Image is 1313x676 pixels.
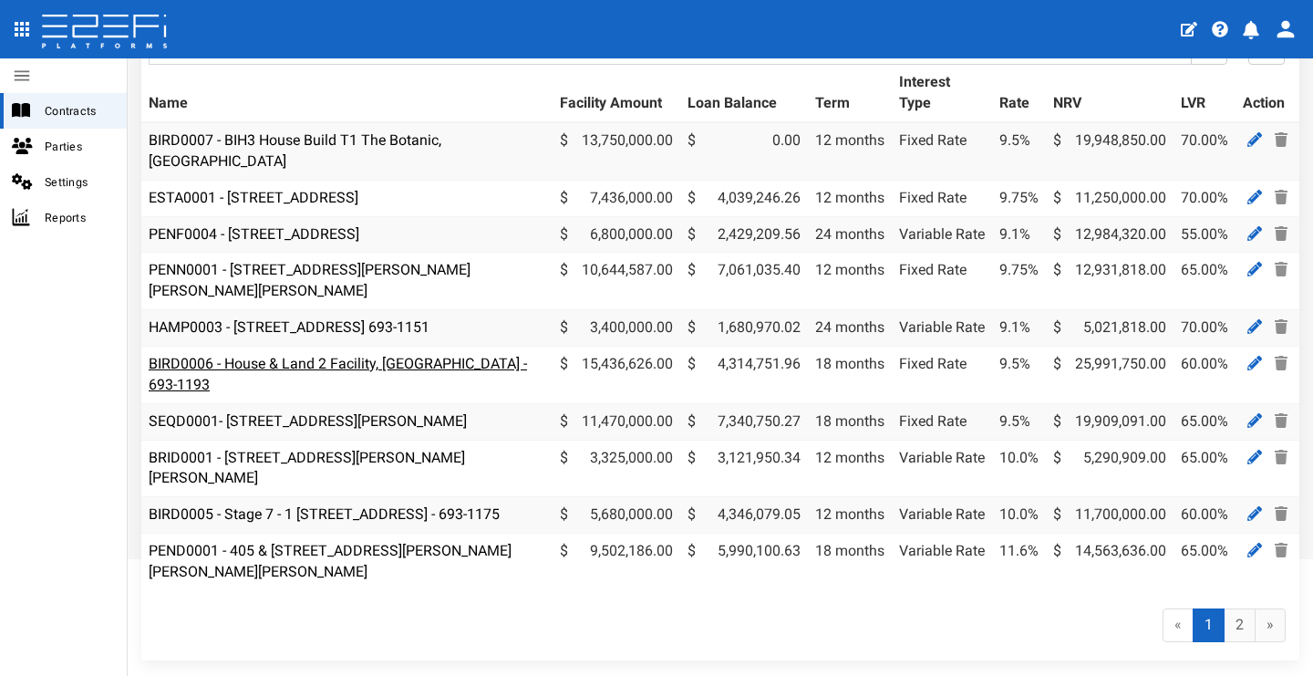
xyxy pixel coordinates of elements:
[808,440,892,497] td: 12 months
[1163,608,1194,642] span: «
[892,180,992,216] td: Fixed Rate
[892,216,992,253] td: Variable Rate
[992,310,1046,347] td: 9.1%
[149,412,467,430] a: SEQD0001- [STREET_ADDRESS][PERSON_NAME]
[992,65,1046,122] th: Rate
[992,403,1046,440] td: 9.5%
[992,122,1046,180] td: 9.5%
[1046,122,1173,180] td: 19,948,850.00
[1173,346,1235,403] td: 60.00%
[808,497,892,534] td: 12 months
[680,346,808,403] td: 4,314,751.96
[808,253,892,310] td: 12 months
[1255,608,1286,642] a: »
[1270,223,1292,245] a: Delete Contract
[1270,539,1292,562] a: Delete Contract
[1235,65,1299,122] th: Action
[808,346,892,403] td: 18 months
[680,310,808,347] td: 1,680,970.02
[1270,446,1292,469] a: Delete Contract
[1270,503,1292,525] a: Delete Contract
[1270,186,1292,209] a: Delete Contract
[892,403,992,440] td: Fixed Rate
[680,534,808,590] td: 5,990,100.63
[149,131,441,170] a: BIRD0007 - BIH3 House Build T1 The Botanic, [GEOGRAPHIC_DATA]
[892,534,992,590] td: Variable Rate
[680,216,808,253] td: 2,429,209.56
[141,65,553,122] th: Name
[1173,497,1235,534] td: 60.00%
[808,216,892,253] td: 24 months
[149,355,527,393] a: BIRD0006 - House & Land 2 Facility, [GEOGRAPHIC_DATA] - 693-1193
[680,253,808,310] td: 7,061,035.40
[553,310,680,347] td: 3,400,000.00
[553,403,680,440] td: 11,470,000.00
[808,65,892,122] th: Term
[892,310,992,347] td: Variable Rate
[1046,253,1173,310] td: 12,931,818.00
[1046,346,1173,403] td: 25,991,750.00
[992,216,1046,253] td: 9.1%
[1193,608,1225,642] span: 1
[1270,410,1292,432] a: Delete Contract
[992,497,1046,534] td: 10.0%
[149,261,470,299] a: PENN0001 - [STREET_ADDRESS][PERSON_NAME][PERSON_NAME][PERSON_NAME]
[808,534,892,590] td: 18 months
[45,136,112,157] span: Parties
[1173,403,1235,440] td: 65.00%
[1046,403,1173,440] td: 19,909,091.00
[1173,253,1235,310] td: 65.00%
[1046,497,1173,534] td: 11,700,000.00
[992,346,1046,403] td: 9.5%
[149,318,429,336] a: HAMP0003 - [STREET_ADDRESS] 693-1151
[149,189,358,206] a: ESTA0001 - [STREET_ADDRESS]
[553,216,680,253] td: 6,800,000.00
[45,100,112,121] span: Contracts
[992,180,1046,216] td: 9.75%
[892,65,992,122] th: Interest Type
[1046,310,1173,347] td: 5,021,818.00
[553,346,680,403] td: 15,436,626.00
[1270,258,1292,281] a: Delete Contract
[553,534,680,590] td: 9,502,186.00
[1270,129,1292,151] a: Delete Contract
[808,122,892,180] td: 12 months
[892,253,992,310] td: Fixed Rate
[553,440,680,497] td: 3,325,000.00
[892,122,992,180] td: Fixed Rate
[892,440,992,497] td: Variable Rate
[1173,180,1235,216] td: 70.00%
[992,440,1046,497] td: 10.0%
[892,497,992,534] td: Variable Rate
[553,65,680,122] th: Facility Amount
[553,180,680,216] td: 7,436,000.00
[1046,180,1173,216] td: 11,250,000.00
[45,172,112,192] span: Settings
[808,310,892,347] td: 24 months
[1046,440,1173,497] td: 5,290,909.00
[892,346,992,403] td: Fixed Rate
[680,403,808,440] td: 7,340,750.27
[553,253,680,310] td: 10,644,587.00
[45,207,112,228] span: Reports
[1173,310,1235,347] td: 70.00%
[808,403,892,440] td: 18 months
[149,542,512,580] a: PEND0001 - 405 & [STREET_ADDRESS][PERSON_NAME][PERSON_NAME][PERSON_NAME]
[1046,65,1173,122] th: NRV
[680,65,808,122] th: Loan Balance
[149,505,500,523] a: BIRD0005 - Stage 7 - 1 [STREET_ADDRESS] - 693-1175
[992,534,1046,590] td: 11.6%
[1173,440,1235,497] td: 65.00%
[1173,65,1235,122] th: LVR
[1046,216,1173,253] td: 12,984,320.00
[1173,216,1235,253] td: 55.00%
[680,497,808,534] td: 4,346,079.05
[1173,122,1235,180] td: 70.00%
[553,497,680,534] td: 5,680,000.00
[1270,352,1292,375] a: Delete Contract
[1046,534,1173,590] td: 14,563,636.00
[553,122,680,180] td: 13,750,000.00
[149,225,359,243] a: PENF0004 - [STREET_ADDRESS]
[1173,534,1235,590] td: 65.00%
[1270,316,1292,338] a: Delete Contract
